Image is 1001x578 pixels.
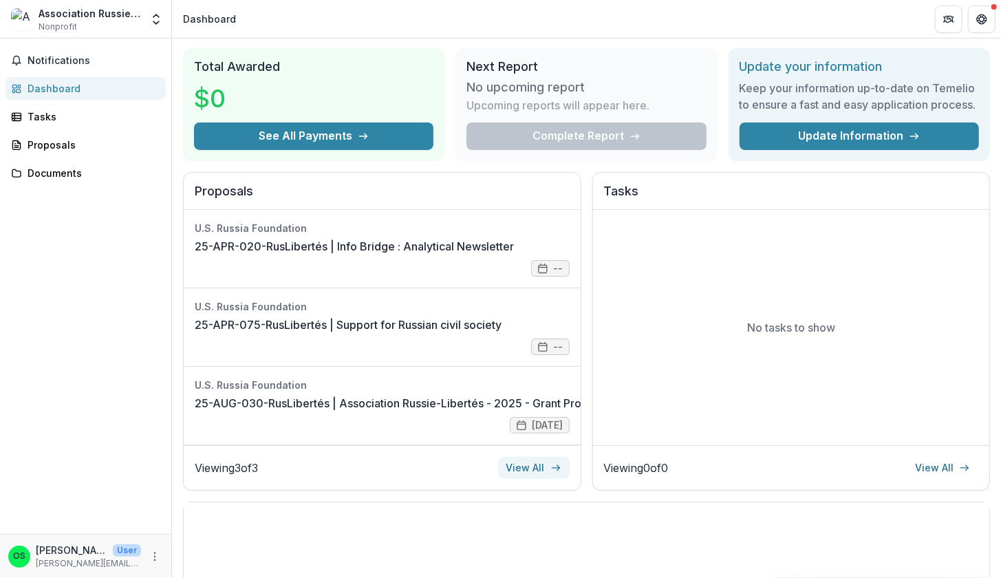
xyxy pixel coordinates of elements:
button: More [147,548,163,565]
a: 25-APR-020-RusLibertés | Info Bridge : Analytical Newsletter [195,238,514,255]
a: Dashboard [6,77,166,100]
div: Association Russie-Libertés [39,6,141,21]
div: Dashboard [28,81,155,96]
a: Update Information [740,122,979,150]
button: Open entity switcher [147,6,166,33]
div: Tasks [28,109,155,124]
a: Tasks [6,105,166,128]
nav: breadcrumb [177,9,241,29]
span: Nonprofit [39,21,77,33]
p: [PERSON_NAME] [36,543,107,557]
div: Dashboard [183,12,236,26]
p: Upcoming reports will appear here. [466,97,649,114]
button: See All Payments [194,122,433,150]
a: Proposals [6,133,166,156]
h2: Total Awarded [194,59,433,74]
span: Notifications [28,55,160,67]
p: User [113,544,141,557]
div: Documents [28,166,155,180]
a: View All [907,457,978,479]
a: 25-AUG-030-RusLibertés | Association Russie-Libertés - 2025 - Grant Proposal Application ([DATE]) [195,395,720,411]
h2: Update your information [740,59,979,74]
h2: Tasks [604,184,979,210]
button: Get Help [968,6,995,33]
h3: No upcoming report [466,80,585,95]
div: Olga Shevchuk [13,552,25,561]
h3: Keep your information up-to-date on Temelio to ensure a fast and easy application process. [740,80,979,113]
button: Partners [935,6,962,33]
a: 25-APR-075-RusLibertés | Support for Russian civil society [195,317,502,333]
p: Viewing 0 of 0 [604,460,669,476]
p: [PERSON_NAME][EMAIL_ADDRESS][PERSON_NAME][DOMAIN_NAME] [36,557,141,570]
a: Documents [6,162,166,184]
h2: Proposals [195,184,570,210]
div: Proposals [28,138,155,152]
button: Notifications [6,50,166,72]
a: View All [498,457,570,479]
p: No tasks to show [747,319,835,336]
img: Association Russie-Libertés [11,8,33,30]
p: Viewing 3 of 3 [195,460,258,476]
h3: $0 [194,80,297,117]
h2: Next Report [466,59,706,74]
